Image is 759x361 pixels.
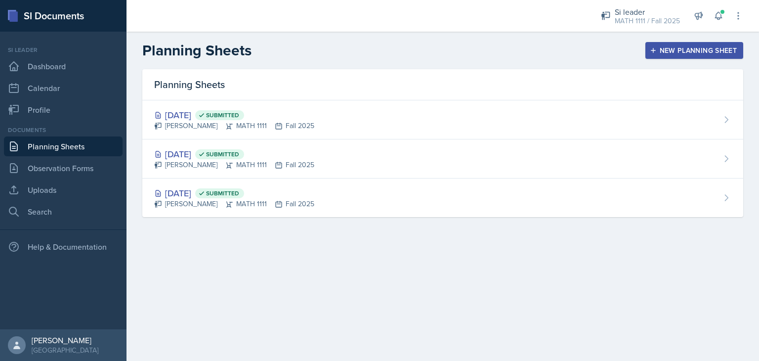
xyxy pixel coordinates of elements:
[652,46,737,54] div: New Planning Sheet
[4,237,123,257] div: Help & Documentation
[206,150,239,158] span: Submitted
[142,179,743,217] a: [DATE] Submitted [PERSON_NAME]MATH 1111Fall 2025
[142,139,743,179] a: [DATE] Submitted [PERSON_NAME]MATH 1111Fall 2025
[4,78,123,98] a: Calendar
[142,42,252,59] h2: Planning Sheets
[154,160,314,170] div: [PERSON_NAME] MATH 1111 Fall 2025
[206,111,239,119] span: Submitted
[154,186,314,200] div: [DATE]
[645,42,743,59] button: New Planning Sheet
[615,6,680,18] div: Si leader
[4,100,123,120] a: Profile
[4,158,123,178] a: Observation Forms
[32,345,98,355] div: [GEOGRAPHIC_DATA]
[615,16,680,26] div: MATH 1111 / Fall 2025
[154,147,314,161] div: [DATE]
[206,189,239,197] span: Submitted
[4,202,123,222] a: Search
[154,108,314,122] div: [DATE]
[4,56,123,76] a: Dashboard
[4,45,123,54] div: Si leader
[4,180,123,200] a: Uploads
[154,199,314,209] div: [PERSON_NAME] MATH 1111 Fall 2025
[154,121,314,131] div: [PERSON_NAME] MATH 1111 Fall 2025
[142,100,743,139] a: [DATE] Submitted [PERSON_NAME]MATH 1111Fall 2025
[4,126,123,135] div: Documents
[4,136,123,156] a: Planning Sheets
[142,69,743,100] div: Planning Sheets
[32,335,98,345] div: [PERSON_NAME]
